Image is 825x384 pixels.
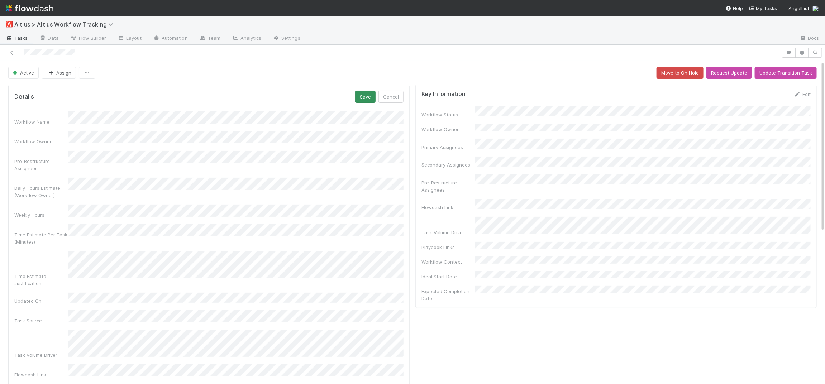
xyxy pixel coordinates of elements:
div: Primary Assignees [421,144,475,151]
span: Flow Builder [70,34,106,42]
div: Pre-Restructure Assignees [14,158,68,172]
a: Edit [794,91,811,97]
button: Request Update [706,67,752,79]
div: Workflow Context [421,258,475,265]
h5: Key Information [421,91,466,98]
button: Assign [42,67,76,79]
div: Help [726,5,743,12]
div: Flowdash Link [14,371,68,378]
div: Task Volume Driver [421,229,475,236]
a: Analytics [226,33,267,44]
span: 🅰️ [6,21,13,27]
div: Task Source [14,317,68,324]
div: Workflow Name [14,118,68,125]
button: Update Transition Task [755,67,817,79]
button: Move to On Hold [657,67,704,79]
div: Ideal Start Date [421,273,475,280]
a: Docs [794,33,825,44]
div: Updated On [14,297,68,304]
div: Flowdash Link [421,204,475,211]
a: My Tasks [749,5,777,12]
button: Active [8,67,39,79]
div: Workflow Owner [421,126,475,133]
div: Daily Hours Estimate (Workflow Owner) [14,184,68,199]
a: Settings [267,33,306,44]
span: Tasks [6,34,28,42]
a: Team [194,33,226,44]
button: Save [355,91,376,103]
img: logo-inverted-e16ddd16eac7371096b0.svg [6,2,53,14]
div: Time Estimate Per Task (Minutes) [14,231,68,245]
span: AngelList [788,5,809,11]
div: Workflow Owner [14,138,68,145]
span: My Tasks [749,5,777,11]
div: Pre-Restructure Assignees [421,179,475,193]
a: Data [34,33,65,44]
div: Secondary Assignees [421,161,475,168]
button: Cancel [378,91,404,103]
div: Weekly Hours [14,211,68,219]
span: Active [11,70,34,76]
div: Expected Completion Date [421,288,475,302]
div: Playbook Links [421,244,475,251]
a: Flow Builder [65,33,112,44]
a: Automation [147,33,194,44]
div: Workflow Status [421,111,475,118]
h5: Details [14,93,34,100]
a: Layout [112,33,147,44]
img: avatar_2bce2475-05ee-46d3-9413-d3901f5fa03f.png [812,5,819,12]
div: Time Estimate Justification [14,273,68,287]
div: Task Volume Driver [14,351,68,359]
span: Altius > Altius Workflow Tracking [14,21,117,28]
